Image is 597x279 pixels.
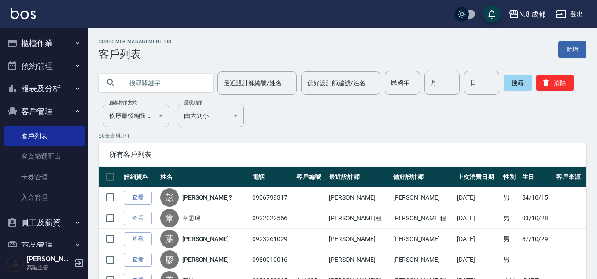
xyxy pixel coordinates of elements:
[4,146,85,167] a: 客資篩選匯出
[391,187,455,208] td: [PERSON_NAME]
[109,150,576,159] span: 所有客戶列表
[250,208,294,229] td: 0922022566
[4,32,85,55] button: 櫃檯作業
[327,249,391,270] td: [PERSON_NAME]
[501,249,520,270] td: 男
[4,167,85,187] a: 卡券管理
[520,208,554,229] td: 93/10/28
[160,230,179,248] div: 葉
[391,208,455,229] td: [PERSON_NAME]程
[27,255,72,264] h5: [PERSON_NAME]
[123,71,206,95] input: 搜尋關鍵字
[158,167,250,187] th: 姓名
[160,250,179,269] div: 廖
[99,39,175,45] h2: Customer Management List
[519,9,545,20] div: N.8 成都
[520,229,554,249] td: 87/10/29
[327,208,391,229] td: [PERSON_NAME]程
[558,41,586,58] a: 新增
[391,249,455,270] td: [PERSON_NAME]
[11,8,36,19] img: Logo
[109,100,137,106] label: 顧客排序方式
[520,167,554,187] th: 生日
[160,209,179,227] div: 章
[124,253,152,267] a: 查看
[391,229,455,249] td: [PERSON_NAME]
[455,229,501,249] td: [DATE]
[483,5,501,23] button: save
[501,187,520,208] td: 男
[4,55,85,78] button: 預約管理
[4,211,85,234] button: 員工及薪資
[7,254,25,272] img: Person
[4,77,85,100] button: 報表及分析
[327,229,391,249] td: [PERSON_NAME]
[501,229,520,249] td: 男
[294,167,327,187] th: 客戶編號
[520,187,554,208] td: 84/10/15
[250,167,294,187] th: 電話
[27,264,72,272] p: 高階主管
[99,48,175,60] h3: 客戶列表
[501,167,520,187] th: 性別
[182,214,201,223] a: 章晏瑋
[178,104,244,127] div: 由大到小
[4,100,85,123] button: 客戶管理
[124,212,152,225] a: 查看
[4,234,85,257] button: 商品管理
[505,5,549,23] button: N.8 成都
[554,167,586,187] th: 客戶來源
[122,167,158,187] th: 詳細資料
[504,75,532,91] button: 搜尋
[536,75,574,91] button: 清除
[103,104,169,127] div: 依序最後編輯時間
[182,193,232,202] a: [PERSON_NAME]?
[455,208,501,229] td: [DATE]
[250,249,294,270] td: 0980010016
[250,187,294,208] td: 0906799317
[501,208,520,229] td: 男
[182,255,229,264] a: [PERSON_NAME]
[4,187,85,208] a: 入金管理
[124,232,152,246] a: 查看
[455,187,501,208] td: [DATE]
[327,167,391,187] th: 最近設計師
[4,126,85,146] a: 客戶列表
[184,100,203,106] label: 呈現順序
[124,191,152,205] a: 查看
[327,187,391,208] td: [PERSON_NAME]
[455,249,501,270] td: [DATE]
[250,229,294,249] td: 0923261029
[455,167,501,187] th: 上次消費日期
[553,6,586,22] button: 登出
[182,234,229,243] a: [PERSON_NAME]
[99,132,586,140] p: 50 筆資料, 1 / 1
[391,167,455,187] th: 偏好設計師
[160,188,179,207] div: 彭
